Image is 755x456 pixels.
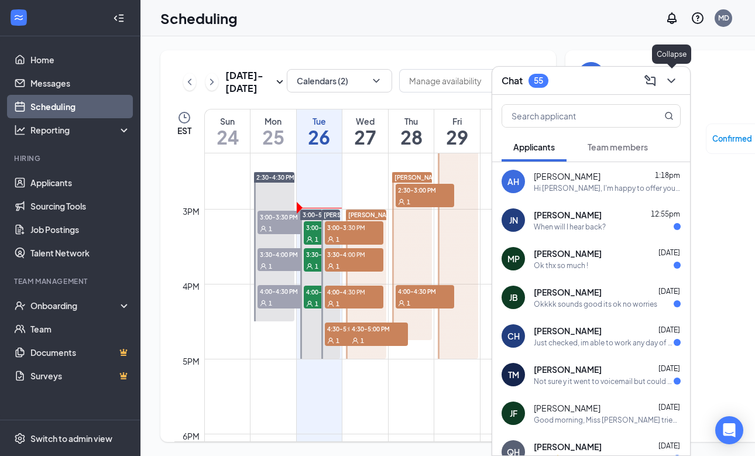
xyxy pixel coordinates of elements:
div: Switch to admin view [30,433,112,444]
span: [PERSON_NAME] [534,248,602,259]
div: 4pm [180,280,202,293]
svg: User [260,263,267,270]
div: Mon [250,115,296,127]
svg: Analysis [14,124,26,136]
span: [DATE] [658,441,680,450]
button: ChevronLeft [183,73,196,91]
div: Hiring [14,153,128,163]
span: 1 [336,337,339,345]
span: 1 [361,337,364,345]
div: Okkkk sounds good its ok no worries [534,299,657,309]
span: 1 [336,300,339,308]
a: Messages [30,71,131,95]
svg: UserCheck [14,300,26,311]
span: Applicants [513,142,555,152]
a: DocumentsCrown [30,341,131,364]
span: 1 [315,235,318,244]
svg: User [327,300,334,307]
span: 4:30-5:00 PM [349,323,408,334]
h1: 26 [297,127,342,147]
h3: [DATE] - [DATE] [225,69,273,95]
h1: 30 [481,127,526,147]
span: 3:00-5:00 PM [303,211,341,219]
svg: User [260,300,267,307]
span: [PERSON_NAME] [534,209,602,221]
div: JB [509,292,518,303]
span: 12:55pm [651,210,680,218]
h1: 24 [205,127,250,147]
a: Sourcing Tools [30,194,131,218]
div: MP [507,253,520,265]
a: SurveysCrown [30,364,131,388]
span: 1 [269,225,272,233]
div: Sun [205,115,250,127]
span: [PERSON_NAME] [534,364,602,375]
span: 4:00-4:30 PM [304,286,362,297]
span: [PERSON_NAME] [534,325,602,337]
div: 6pm [180,430,202,443]
svg: ChevronLeft [184,75,195,89]
span: 1 [269,262,272,270]
span: 4:00-4:30 PM [396,285,454,297]
div: Sat [481,115,526,127]
span: [PERSON_NAME] [394,174,444,181]
span: 3:00-3:30 PM [258,211,316,222]
div: JN [509,214,518,226]
span: 1 [336,235,339,244]
svg: Collapse [113,12,125,24]
svg: ChevronRight [206,75,218,89]
a: Applicants [30,171,131,194]
a: August 30, 2025 [481,109,526,153]
span: [PERSON_NAME] [534,441,602,452]
h1: 29 [434,127,480,147]
span: [DATE] [658,287,680,296]
div: Wed [342,115,388,127]
div: CH [507,330,520,342]
h1: 28 [389,127,434,147]
span: 1 [407,198,410,206]
div: When will I hear back? [534,222,606,232]
div: Collapse [652,44,691,64]
svg: ChevronDown [664,74,678,88]
span: [DATE] [658,364,680,373]
a: August 29, 2025 [434,109,480,153]
a: Scheduling [30,95,131,118]
span: [DATE] [658,248,680,257]
a: Team [30,317,131,341]
a: August 26, 2025 [297,109,342,153]
div: 3pm [180,205,202,218]
svg: Settings [14,433,26,444]
span: 1 [269,299,272,307]
span: 1 [407,299,410,307]
div: [DATE] [615,64,678,76]
svg: User [260,225,267,232]
span: 3:30-4:00 PM [325,248,383,260]
svg: User [306,263,313,270]
div: 55 [534,76,543,85]
div: Onboarding [30,300,121,311]
h1: 25 [250,127,296,147]
h1: 27 [342,127,388,147]
svg: Clock [177,111,191,125]
span: [PERSON_NAME] [348,211,397,218]
div: Thu [389,115,434,127]
span: 1 [315,300,318,308]
button: Calendars (2)ChevronDown [287,69,392,92]
span: [PERSON_NAME] [534,170,600,182]
div: Good morning, Miss [PERSON_NAME] tried calling [PHONE_NUMBER] for your interview, but was sent to... [534,415,681,425]
span: Team members [588,142,648,152]
div: TM [508,369,519,380]
span: [PERSON_NAME] [534,402,600,414]
h3: Chat [502,74,523,87]
span: 3:30-4:00 PM [304,248,362,260]
svg: MagnifyingGlass [664,111,674,121]
svg: User [327,263,334,270]
div: AH [507,176,519,187]
span: 3:00-3:30 PM [325,221,383,233]
span: Confirmed [712,133,752,145]
h1: Scheduling [160,8,238,28]
div: 5pm [180,355,202,368]
span: 1:18pm [655,171,680,180]
a: Home [30,48,131,71]
div: JF [510,407,517,419]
